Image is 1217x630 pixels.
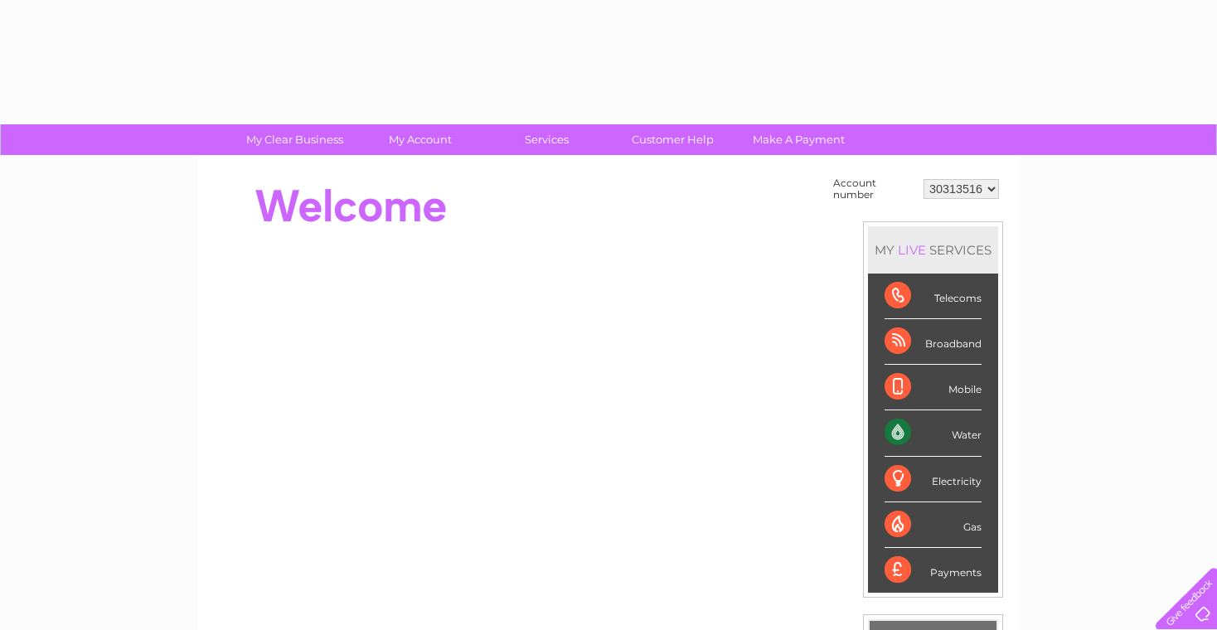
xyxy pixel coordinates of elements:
a: My Account [352,124,489,155]
a: Services [478,124,615,155]
td: Account number [829,173,919,205]
div: Broadband [885,319,982,365]
div: Mobile [885,365,982,410]
div: Gas [885,502,982,548]
a: Customer Help [604,124,741,155]
div: Electricity [885,457,982,502]
a: Make A Payment [730,124,867,155]
div: Water [885,410,982,456]
div: Telecoms [885,274,982,319]
div: MY SERVICES [868,226,998,274]
div: Payments [885,548,982,593]
a: My Clear Business [226,124,363,155]
div: LIVE [895,242,929,258]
